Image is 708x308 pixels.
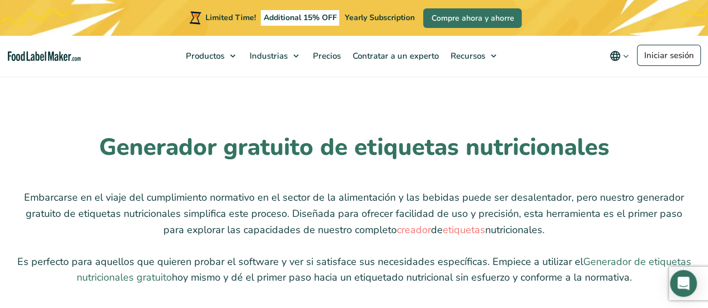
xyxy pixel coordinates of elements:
a: Recursos [445,36,502,76]
a: Precios [307,36,344,76]
span: Precios [310,50,342,61]
p: Embarcarse en el viaje del cumplimiento normativo en el sector de la alimentación y las bebidas p... [16,189,693,238]
a: Compre ahora y ahorre [423,8,522,28]
div: Open Intercom Messenger [670,270,697,297]
span: Recursos [447,50,486,61]
a: etiquetas [443,223,485,236]
span: Productos [182,50,226,61]
a: Iniciar sesión [637,45,701,66]
p: Es perfecto para aquellos que quieren probar el software y ver si satisface sus necesidades espec... [16,254,693,286]
span: Limited Time! [205,12,256,23]
span: Industrias [246,50,289,61]
span: Yearly Subscription [344,12,414,23]
a: Productos [180,36,241,76]
span: Contratar a un experto [349,50,440,61]
a: Contratar a un experto [347,36,442,76]
a: creador [397,223,431,236]
h2: Generador gratuito de etiquetas nutricionales [16,132,693,163]
span: Additional 15% OFF [261,10,340,26]
a: Industrias [244,36,304,76]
